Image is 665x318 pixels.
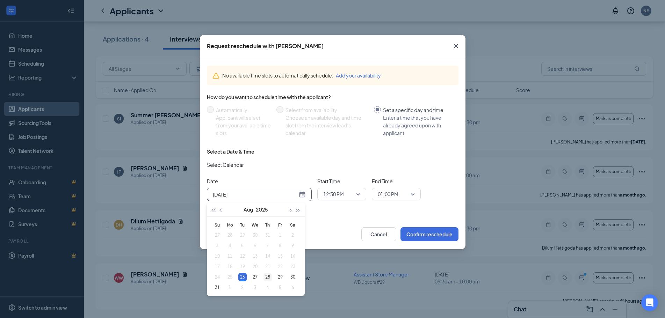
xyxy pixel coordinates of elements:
td: 2025-09-06 [287,282,299,293]
div: 4 [263,283,272,292]
div: Request reschedule with [PERSON_NAME] [207,42,324,50]
div: 31 [213,283,222,292]
span: End Time [372,177,421,185]
div: Choose an available day and time slot from the interview lead’s calendar [285,114,368,137]
div: Select from availability [285,106,368,114]
td: 2025-08-29 [274,272,287,282]
input: Aug 26, 2025 [213,191,297,198]
button: Close [447,35,465,57]
div: Set a specific day and time [383,106,453,114]
span: Date [207,177,312,185]
div: Enter a time that you have already agreed upon with applicant [383,114,453,137]
div: Open Intercom Messenger [641,294,658,311]
td: 2025-08-26 [236,272,249,282]
div: 5 [276,283,284,292]
td: 2025-09-03 [249,282,261,293]
span: 12:30 PM [323,189,344,199]
th: Tu [236,220,249,230]
button: 2025 [256,202,268,216]
div: No available time slots to automatically schedule. [222,72,453,79]
span: Select Calendar [207,161,244,169]
td: 2025-08-27 [249,272,261,282]
th: Mo [224,220,236,230]
div: 6 [289,283,297,292]
td: 2025-08-30 [287,272,299,282]
td: 2025-09-04 [261,282,274,293]
th: Th [261,220,274,230]
div: 26 [238,273,247,281]
button: Confirm reschedule [400,227,458,241]
th: Su [211,220,224,230]
div: 1 [226,283,234,292]
svg: Cross [452,42,460,50]
th: Fr [274,220,287,230]
svg: Warning [212,72,219,79]
div: 27 [251,273,259,281]
div: 30 [289,273,297,281]
div: Automatically [216,106,271,114]
div: 28 [263,273,272,281]
span: Start Time [317,177,366,185]
div: Select a Date & Time [207,148,254,155]
span: 01:00 PM [378,189,398,199]
th: We [249,220,261,230]
td: 2025-09-02 [236,282,249,293]
div: 3 [251,283,259,292]
td: 2025-09-05 [274,282,287,293]
button: Add your availability [336,72,381,79]
div: How do you want to schedule time with the applicant? [207,94,458,101]
td: 2025-08-28 [261,272,274,282]
div: 2 [238,283,247,292]
div: 29 [276,273,284,281]
td: 2025-09-01 [224,282,236,293]
div: Applicant will select from your available time slots [216,114,271,137]
td: 2025-08-31 [211,282,224,293]
button: Cancel [361,227,396,241]
button: Aug [244,202,253,216]
th: Sa [287,220,299,230]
